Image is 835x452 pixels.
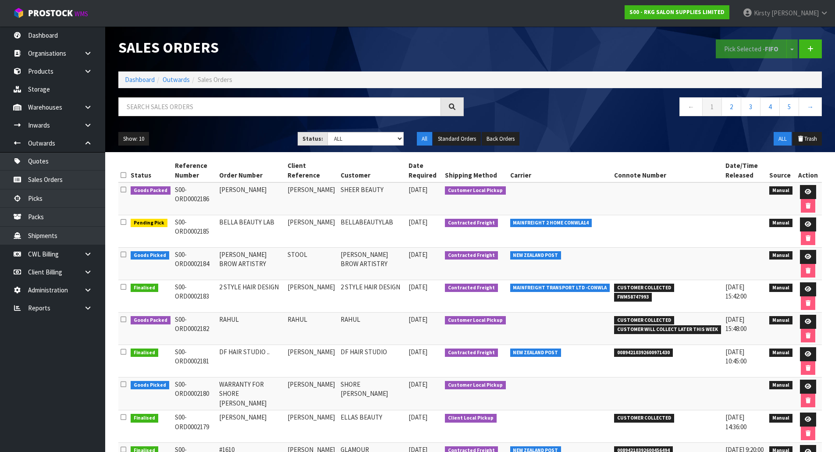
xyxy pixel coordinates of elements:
[769,414,792,423] span: Manual
[13,7,24,18] img: cube-alt.png
[131,284,158,292] span: Finalised
[128,159,173,182] th: Status
[131,381,169,390] span: Goods Picked
[716,39,787,58] button: Pick Selected -FIFO
[510,284,610,292] span: MAINFREIGHT TRANSPORT LTD -CONWLA
[445,219,498,228] span: Contracted Freight
[409,380,427,388] span: [DATE]
[625,5,729,19] a: S00 - RKG SALON SUPPLIES LIMITED
[118,132,149,146] button: Show: 10
[285,215,338,248] td: [PERSON_NAME]
[338,182,406,215] td: SHEER BEAUTY
[409,218,427,226] span: [DATE]
[131,186,171,195] span: Goods Packed
[409,283,427,291] span: [DATE]
[445,316,506,325] span: Customer Local Pickup
[338,159,406,182] th: Customer
[409,348,427,356] span: [DATE]
[725,413,746,431] span: [DATE] 14:36:00
[118,97,441,116] input: Search sales orders
[217,248,285,280] td: [PERSON_NAME] BROW ARTISTRY
[285,313,338,345] td: RAHUL
[217,313,285,345] td: RAHUL
[445,414,497,423] span: Client Local Pickup
[125,75,155,84] a: Dashboard
[767,159,795,182] th: Source
[338,280,406,313] td: 2 STYLE HAIR DESIGN
[217,377,285,410] td: WARRANTY FOR SHORE [PERSON_NAME]
[510,349,561,357] span: NEW ZEALAND POST
[173,248,217,280] td: S00-ORD0002184
[338,410,406,443] td: ELLAS BEAUTY
[217,182,285,215] td: [PERSON_NAME]
[769,251,792,260] span: Manual
[433,132,481,146] button: Standard Orders
[443,159,508,182] th: Shipping Method
[131,316,171,325] span: Goods Packed
[173,377,217,410] td: S00-ORD0002180
[338,345,406,377] td: DF HAIR STUDIO
[338,248,406,280] td: [PERSON_NAME] BROW ARTISTRY
[445,251,498,260] span: Contracted Freight
[741,97,760,116] a: 3
[482,132,519,146] button: Back Orders
[338,313,406,345] td: RAHUL
[754,9,770,17] span: Kirsty
[614,316,674,325] span: CUSTOMER COLLECTED
[629,8,725,16] strong: S00 - RKG SALON SUPPLIES LIMITED
[409,413,427,421] span: [DATE]
[217,345,285,377] td: DF HAIR STUDIO ..
[769,219,792,228] span: Manual
[173,182,217,215] td: S00-ORD0002186
[338,377,406,410] td: SHORE [PERSON_NAME]
[131,414,158,423] span: Finalised
[769,284,792,292] span: Manual
[285,280,338,313] td: [PERSON_NAME]
[285,182,338,215] td: [PERSON_NAME]
[769,186,792,195] span: Manual
[612,159,723,182] th: Connote Number
[409,250,427,259] span: [DATE]
[285,159,338,182] th: Client Reference
[163,75,190,84] a: Outwards
[302,135,323,142] strong: Status:
[285,377,338,410] td: [PERSON_NAME]
[445,349,498,357] span: Contracted Freight
[75,10,88,18] small: WMS
[614,349,673,357] span: 00894210392600971430
[508,159,612,182] th: Carrier
[760,97,780,116] a: 4
[723,159,767,182] th: Date/Time Released
[118,39,464,56] h1: Sales Orders
[217,410,285,443] td: [PERSON_NAME]
[721,97,741,116] a: 2
[614,284,674,292] span: CUSTOMER COLLECTED
[614,293,652,302] span: FWM58747993
[510,219,592,228] span: MAINFREIGHT 2 HOME CONWLA14
[285,248,338,280] td: STOOL
[614,325,721,334] span: CUSTOMER WILL COLLECT LATER THIS WEEK
[173,410,217,443] td: S00-ORD0002179
[285,410,338,443] td: [PERSON_NAME]
[131,349,158,357] span: Finalised
[409,185,427,194] span: [DATE]
[769,316,792,325] span: Manual
[406,159,443,182] th: Date Required
[702,97,722,116] a: 1
[173,280,217,313] td: S00-ORD0002183
[765,45,778,53] strong: FIFO
[198,75,232,84] span: Sales Orders
[779,97,799,116] a: 5
[774,132,792,146] button: ALL
[28,7,73,19] span: ProStock
[417,132,432,146] button: All
[131,219,167,228] span: Pending Pick
[614,414,674,423] span: CUSTOMER COLLECTED
[445,186,506,195] span: Customer Local Pickup
[510,251,561,260] span: NEW ZEALAND POST
[725,348,746,365] span: [DATE] 10:45:00
[338,215,406,248] td: BELLABEAUTYLAB
[769,381,792,390] span: Manual
[679,97,703,116] a: ←
[131,251,169,260] span: Goods Picked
